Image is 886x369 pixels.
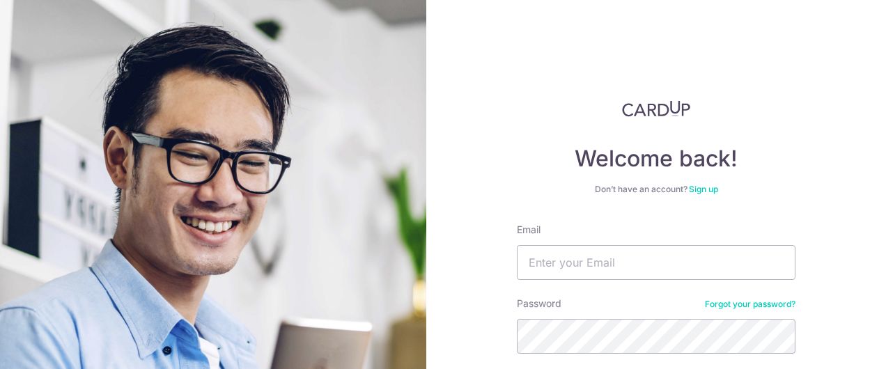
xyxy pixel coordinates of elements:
label: Email [517,223,541,237]
div: Don’t have an account? [517,184,795,195]
a: Sign up [689,184,718,194]
img: CardUp Logo [622,100,690,117]
label: Password [517,297,561,311]
a: Forgot your password? [705,299,795,310]
input: Enter your Email [517,245,795,280]
h4: Welcome back! [517,145,795,173]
